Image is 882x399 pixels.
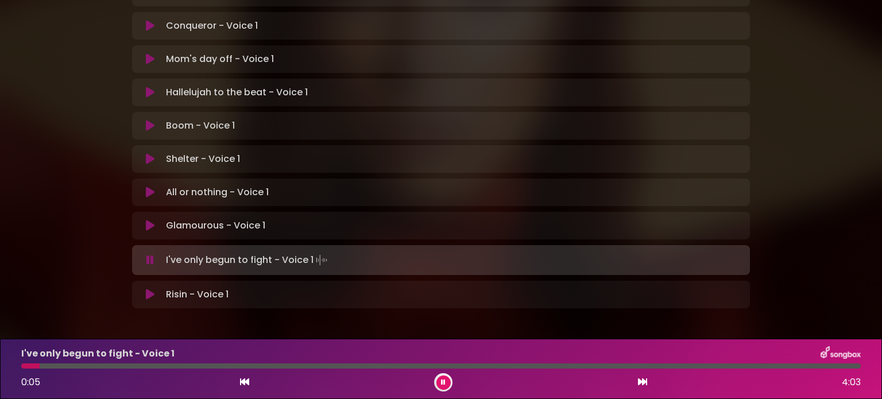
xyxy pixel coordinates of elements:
[166,288,229,301] p: Risin - Voice 1
[314,252,330,268] img: waveform4.gif
[166,219,265,233] p: Glamourous - Voice 1
[166,119,235,133] p: Boom - Voice 1
[166,185,269,199] p: All or nothing - Voice 1
[166,152,240,166] p: Shelter - Voice 1
[821,346,861,361] img: songbox-logo-white.png
[166,19,258,33] p: Conqueror - Voice 1
[166,252,330,268] p: I've only begun to fight - Voice 1
[21,347,175,361] p: I've only begun to fight - Voice 1
[166,52,274,66] p: Mom's day off - Voice 1
[166,86,308,99] p: Hallelujah to the beat - Voice 1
